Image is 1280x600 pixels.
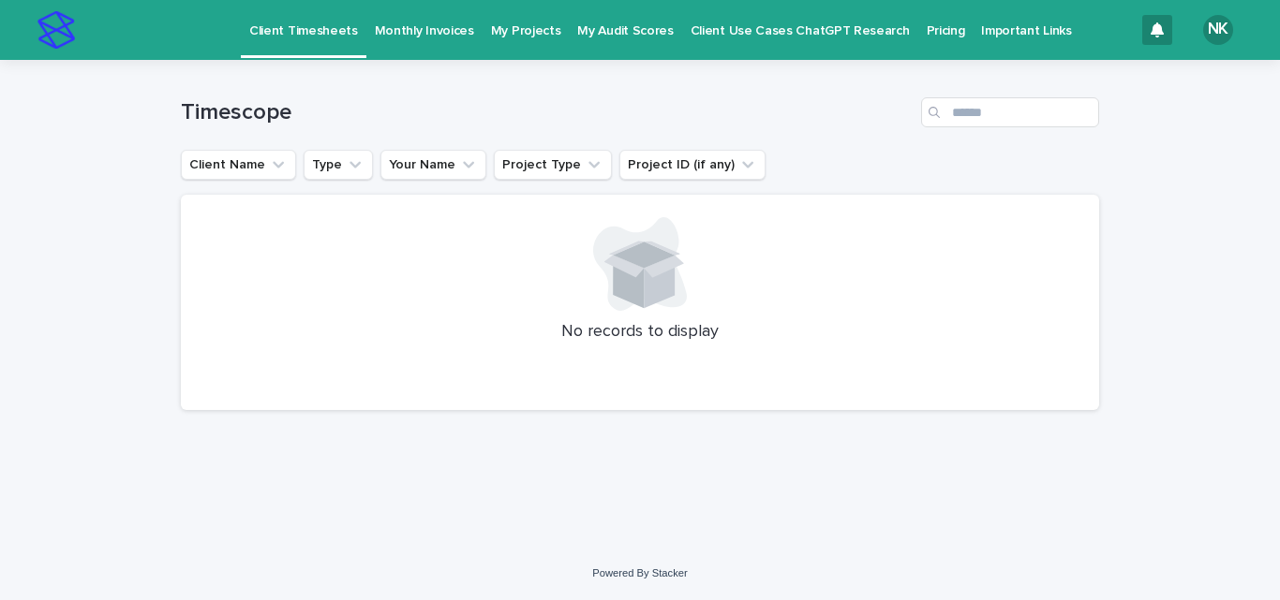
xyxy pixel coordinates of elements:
[494,150,612,180] button: Project Type
[1203,15,1233,45] div: NK
[380,150,486,180] button: Your Name
[181,99,914,126] h1: Timescope
[619,150,766,180] button: Project ID (if any)
[304,150,373,180] button: Type
[592,567,687,578] a: Powered By Stacker
[181,150,296,180] button: Client Name
[921,97,1099,127] input: Search
[37,11,75,49] img: stacker-logo-s-only.png
[203,322,1077,343] p: No records to display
